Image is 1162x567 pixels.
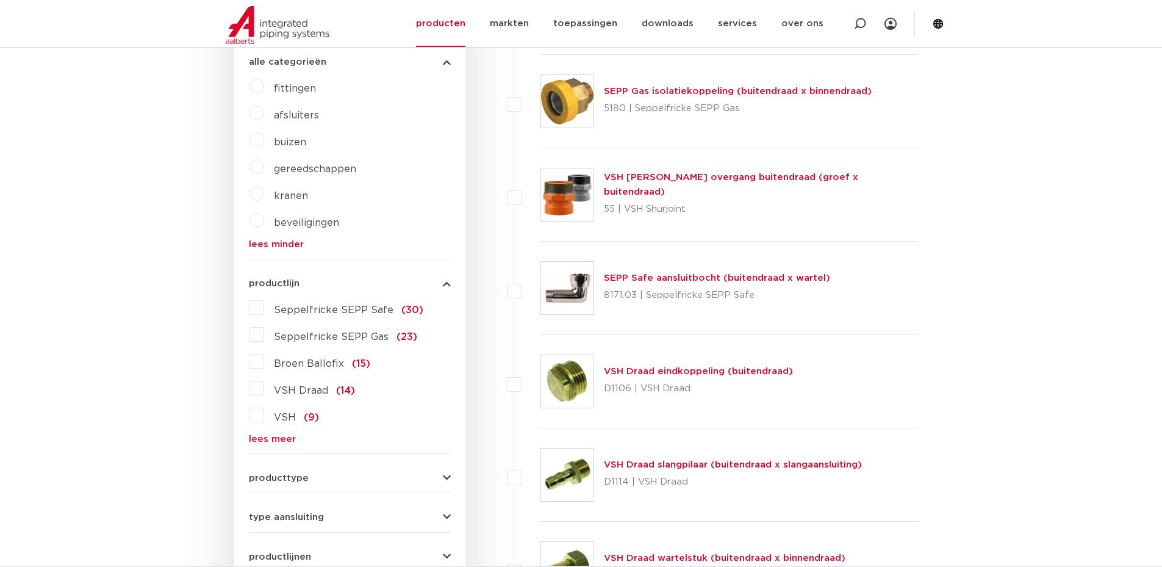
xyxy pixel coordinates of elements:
span: (23) [396,332,417,342]
a: afsluiters [274,110,319,120]
a: gereedschappen [274,164,356,174]
span: Broen Ballofix [274,359,344,369]
a: VSH Draad slangpilaar (buitendraad x slangaansluiting) [604,460,862,469]
span: Seppelfricke SEPP Gas [274,332,389,342]
button: type aansluiting [249,513,451,522]
p: D1114 | VSH Draad [604,472,862,492]
img: Thumbnail for SEPP Gas isolatiekoppeling (buitendraad x binnendraad) [541,75,594,128]
a: lees meer [249,435,451,444]
span: productlijn [249,279,299,288]
span: (14) [336,386,355,395]
a: buizen [274,137,306,147]
span: producttype [249,474,309,483]
a: kranen [274,191,308,201]
p: 55 | VSH Shurjoint [604,200,919,219]
span: Seppelfricke SEPP Safe [274,305,393,315]
a: SEPP Gas isolatiekoppeling (buitendraad x binnendraad) [604,87,872,96]
a: VSH [PERSON_NAME] overgang buitendraad (groef x buitendraad) [604,173,858,197]
img: Thumbnail for VSH Draad eindkoppeling (buitendraad) [541,355,594,408]
a: beveiligingen [274,218,339,228]
button: producttype [249,474,451,483]
a: lees minder [249,240,451,249]
img: Thumbnail for SEPP Safe aansluitbocht (buitendraad x wartel) [541,262,594,314]
span: VSH [274,413,296,422]
p: D1106 | VSH Draad [604,379,793,399]
span: alle categorieën [249,57,326,67]
a: SEPP Safe aansluitbocht (buitendraad x wartel) [604,273,830,283]
a: fittingen [274,84,316,93]
img: Thumbnail for VSH Shurjoint overgang buitendraad (groef x buitendraad) [541,168,594,221]
span: (15) [352,359,370,369]
span: VSH Draad [274,386,328,395]
button: productlijnen [249,552,451,562]
a: VSH Draad eindkoppeling (buitendraad) [604,367,793,376]
span: (9) [304,413,319,422]
p: 5180 | Seppelfricke SEPP Gas [604,99,872,118]
img: Thumbnail for VSH Draad slangpilaar (buitendraad x slangaansluiting) [541,449,594,501]
span: type aansluiting [249,513,324,522]
p: 8171.03 | Seppelfricke SEPP Safe [604,286,830,305]
a: VSH Draad wartelstuk (buitendraad x binnendraad) [604,554,845,563]
button: productlijn [249,279,451,288]
span: productlijnen [249,552,311,562]
button: alle categorieën [249,57,451,67]
span: (30) [401,305,423,315]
